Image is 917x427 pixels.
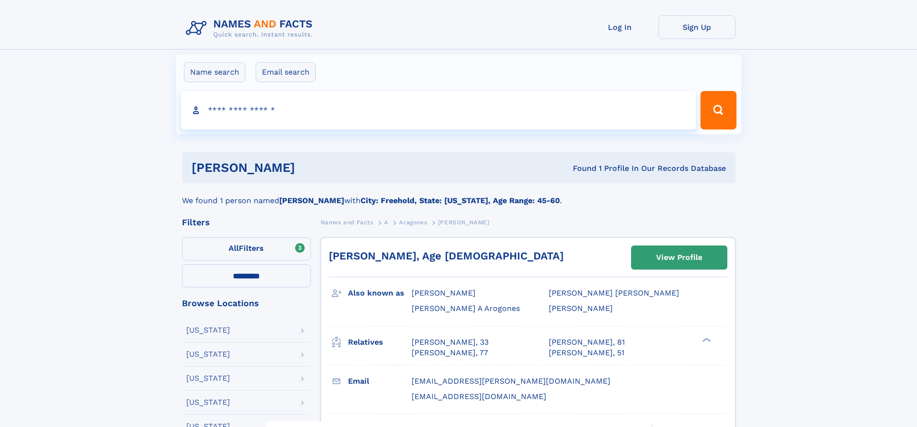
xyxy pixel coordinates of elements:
span: [EMAIL_ADDRESS][PERSON_NAME][DOMAIN_NAME] [412,376,610,386]
div: Filters [182,218,311,227]
button: Search Button [700,91,736,129]
b: City: Freehold, State: [US_STATE], Age Range: 45-60 [361,196,560,205]
a: [PERSON_NAME], 51 [549,348,624,358]
div: [US_STATE] [186,350,230,358]
h3: Relatives [348,334,412,350]
a: A [384,216,388,228]
a: [PERSON_NAME], 81 [549,337,625,348]
div: ❯ [700,336,711,343]
label: Name search [184,62,245,82]
h3: Also known as [348,285,412,301]
div: Found 1 Profile In Our Records Database [434,163,726,174]
div: Browse Locations [182,299,311,308]
img: Logo Names and Facts [182,15,321,41]
label: Filters [182,237,311,260]
span: A [384,219,388,226]
a: Names and Facts [321,216,374,228]
a: Aragones [399,216,427,228]
a: Sign Up [659,15,736,39]
b: [PERSON_NAME] [279,196,344,205]
div: View Profile [656,246,702,269]
h3: Email [348,373,412,389]
h1: [PERSON_NAME] [192,162,434,174]
span: All [229,244,239,253]
div: [US_STATE] [186,399,230,406]
input: search input [181,91,697,129]
span: [PERSON_NAME] A Arogones [412,304,520,313]
span: Aragones [399,219,427,226]
span: [PERSON_NAME] [412,288,476,298]
a: [PERSON_NAME], 77 [412,348,488,358]
span: [EMAIL_ADDRESS][DOMAIN_NAME] [412,392,546,401]
a: [PERSON_NAME], Age [DEMOGRAPHIC_DATA] [329,250,564,262]
span: [PERSON_NAME] [438,219,490,226]
a: [PERSON_NAME], 33 [412,337,489,348]
label: Email search [256,62,316,82]
a: View Profile [632,246,727,269]
a: Log In [581,15,659,39]
span: [PERSON_NAME] [549,304,613,313]
div: We found 1 person named with . [182,183,736,207]
span: [PERSON_NAME] [PERSON_NAME] [549,288,679,298]
div: [US_STATE] [186,326,230,334]
div: [US_STATE] [186,375,230,382]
